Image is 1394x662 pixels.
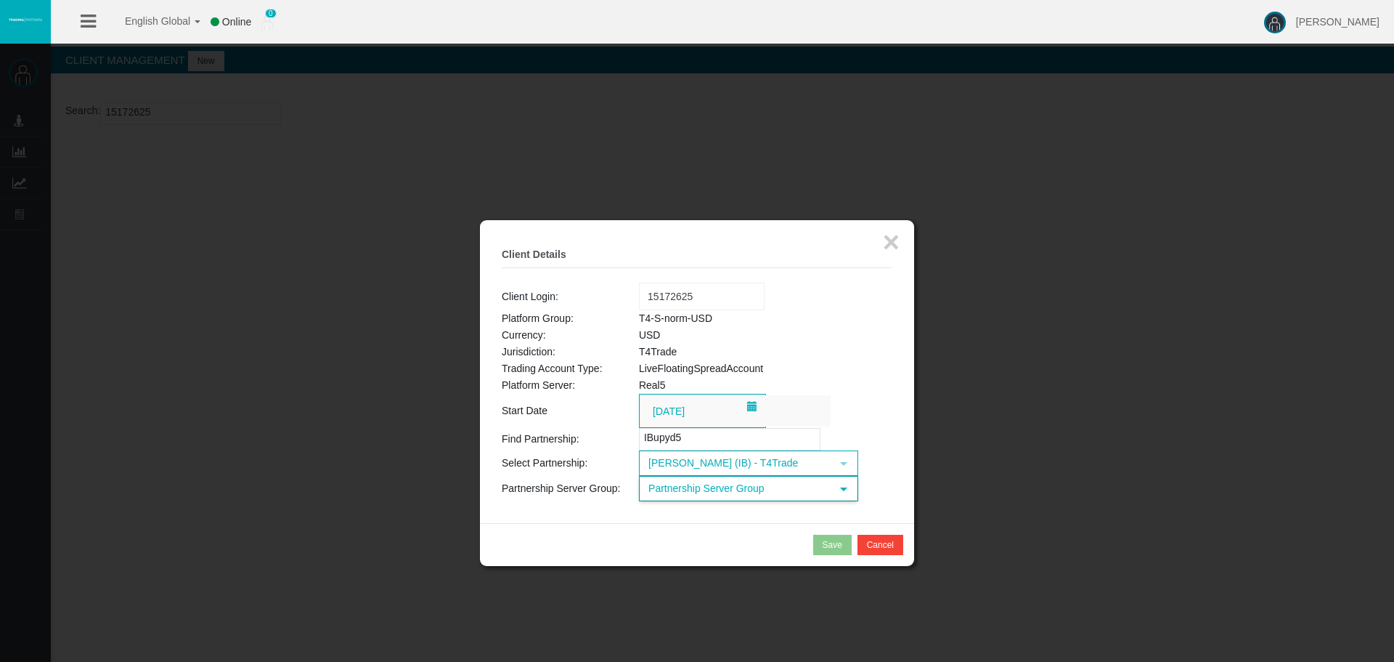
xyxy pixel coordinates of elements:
td: Trading Account Type: [502,360,639,377]
span: English Global [106,15,190,27]
span: T4Trade [639,346,677,358]
button: × [883,227,900,257]
b: Client Details [502,249,566,260]
span: Partnership Server Group [640,477,831,500]
span: Find Partnership: [502,433,579,445]
span: Select Partnership: [502,457,587,469]
td: Start Date [502,394,639,428]
img: logo.svg [7,17,44,23]
td: Platform Server: [502,377,639,394]
span: [PERSON_NAME] (IB) - T4Trade [640,452,831,475]
span: USD [639,329,661,341]
img: user-image [1264,12,1286,33]
td: Jurisdiction: [502,344,639,360]
span: select [838,483,849,495]
span: LiveFloatingSpreadAccount [639,363,763,374]
span: Real5 [639,379,666,391]
span: select [838,458,849,469]
img: user_small.png [261,15,273,30]
td: Platform Group: [502,310,639,327]
span: 0 [265,9,277,18]
button: Cancel [857,535,903,555]
span: [PERSON_NAME] [1296,16,1379,28]
span: Partnership Server Group: [502,483,620,494]
td: Currency: [502,327,639,344]
span: T4-S-norm-USD [639,312,712,324]
span: Online [222,16,251,28]
td: Client Login: [502,283,639,310]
